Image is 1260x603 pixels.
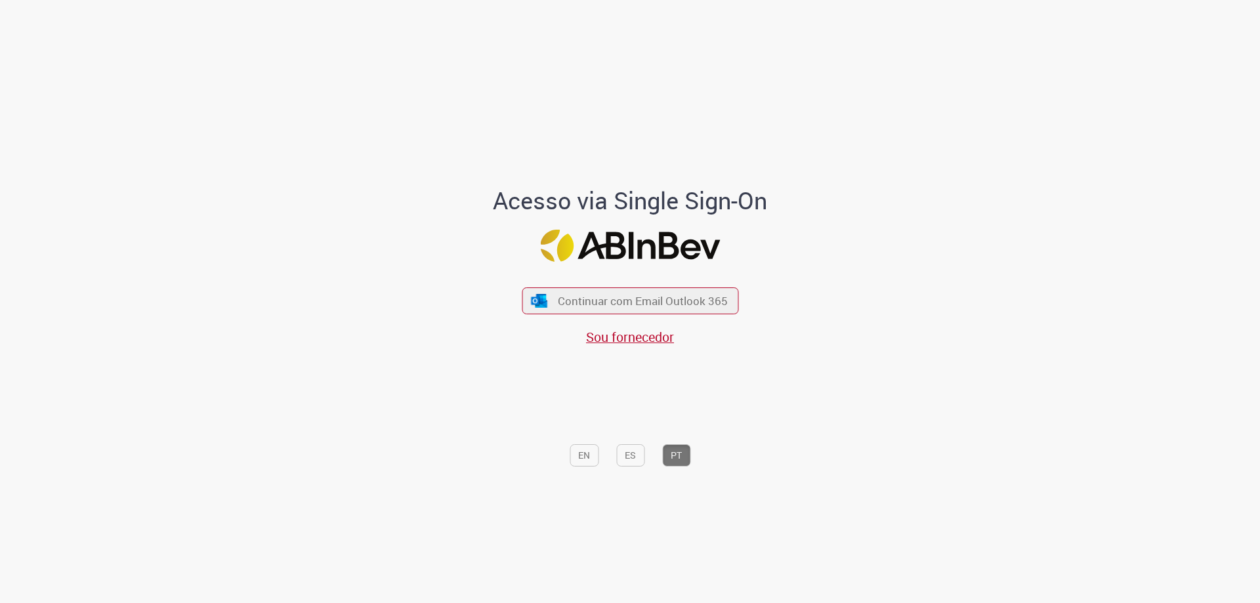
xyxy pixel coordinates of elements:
button: ícone Azure/Microsoft 360 Continuar com Email Outlook 365 [522,287,738,314]
a: Sou fornecedor [586,328,674,346]
button: ES [616,444,644,467]
h1: Acesso via Single Sign-On [448,188,812,214]
img: ícone Azure/Microsoft 360 [530,294,549,308]
button: EN [570,444,598,467]
span: Continuar com Email Outlook 365 [558,293,728,308]
button: PT [662,444,690,467]
img: Logo ABInBev [540,230,720,262]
